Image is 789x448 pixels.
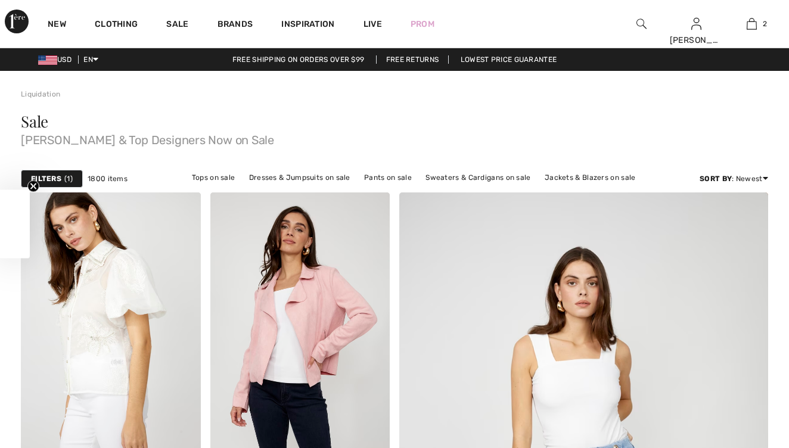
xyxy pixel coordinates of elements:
a: Prom [411,18,434,30]
a: Outerwear on sale [406,185,483,201]
span: [PERSON_NAME] & Top Designers Now on Sale [21,129,768,146]
a: Skirts on sale [344,185,403,201]
a: 2 [725,17,779,31]
span: 1800 items [88,173,128,184]
a: Live [364,18,382,30]
button: Close teaser [27,181,39,192]
a: Free shipping on orders over $99 [223,55,374,64]
span: 1 [64,173,73,184]
a: Tops on sale [186,170,241,185]
span: 2 [763,18,767,29]
a: Free Returns [376,55,449,64]
img: US Dollar [38,55,57,65]
span: USD [38,55,76,64]
img: My Info [691,17,701,31]
strong: Filters [31,173,61,184]
a: Jackets & Blazers on sale [539,170,642,185]
a: Clothing [95,19,138,32]
a: Sale [166,19,188,32]
a: Lowest Price Guarantee [451,55,567,64]
div: : Newest [700,173,768,184]
span: Sale [21,111,48,132]
strong: Sort By [700,175,732,183]
span: Inspiration [281,19,334,32]
div: [PERSON_NAME] [670,34,724,46]
a: Pants on sale [358,170,418,185]
img: 1ère Avenue [5,10,29,33]
a: New [48,19,66,32]
span: EN [83,55,98,64]
a: Brands [218,19,253,32]
a: Dresses & Jumpsuits on sale [243,170,356,185]
a: Sweaters & Cardigans on sale [420,170,536,185]
img: search the website [636,17,647,31]
a: Liquidation [21,90,60,98]
img: My Bag [747,17,757,31]
a: Sign In [691,18,701,29]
